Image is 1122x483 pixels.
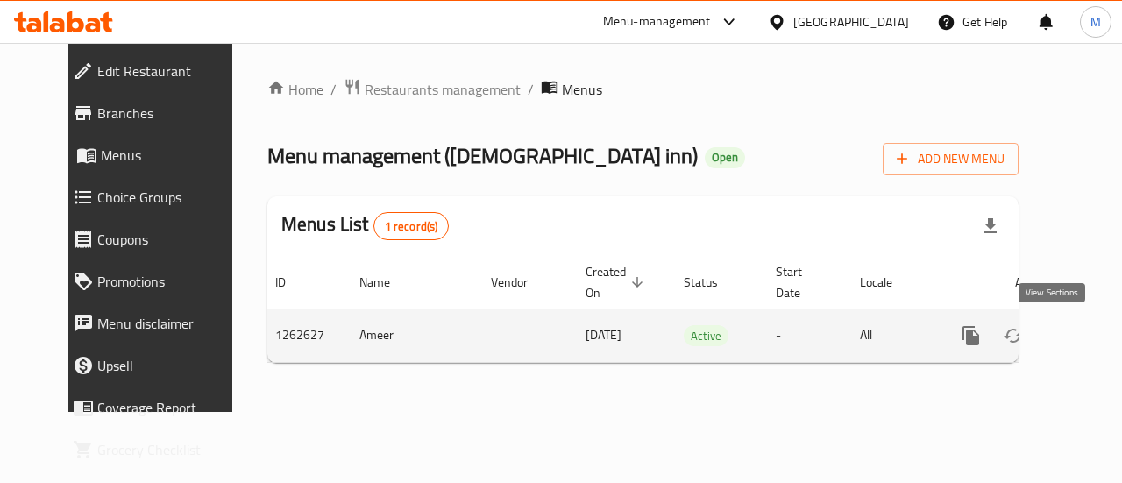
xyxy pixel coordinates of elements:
span: Branches [97,103,242,124]
a: Menu disclaimer [59,302,256,344]
span: Menus [101,145,242,166]
a: Menus [59,134,256,176]
div: [GEOGRAPHIC_DATA] [793,12,909,32]
a: Promotions [59,260,256,302]
span: Menu disclaimer [97,313,242,334]
span: Add New Menu [897,148,1005,170]
a: Coupons [59,218,256,260]
a: Grocery Checklist [59,429,256,471]
a: Coverage Report [59,387,256,429]
li: / [528,79,534,100]
span: Promotions [97,271,242,292]
a: Edit Restaurant [59,50,256,92]
h2: Menus List [281,211,449,240]
span: Menu management ( [DEMOGRAPHIC_DATA] inn ) [267,136,698,175]
span: Created On [586,261,649,303]
div: Menu-management [603,11,711,32]
a: Choice Groups [59,176,256,218]
button: Change Status [992,315,1034,357]
div: Total records count [373,212,450,240]
a: Home [267,79,323,100]
div: Export file [969,205,1012,247]
span: Open [705,150,745,165]
div: Active [684,325,728,346]
div: Open [705,147,745,168]
td: Ameer [345,309,477,362]
span: Vendor [491,272,550,293]
a: Branches [59,92,256,134]
span: Choice Groups [97,187,242,208]
span: Coverage Report [97,397,242,418]
span: Restaurants management [365,79,521,100]
span: ID [275,272,309,293]
span: M [1090,12,1101,32]
a: Upsell [59,344,256,387]
span: Status [684,272,741,293]
button: Add New Menu [883,143,1019,175]
td: - [762,309,846,362]
span: Menus [562,79,602,100]
span: Upsell [97,355,242,376]
span: Edit Restaurant [97,60,242,82]
span: Grocery Checklist [97,439,242,460]
td: 1262627 [261,309,345,362]
span: [DATE] [586,323,621,346]
button: more [950,315,992,357]
td: All [846,309,936,362]
a: Restaurants management [344,78,521,101]
span: Name [359,272,413,293]
span: Start Date [776,261,825,303]
span: 1 record(s) [374,218,449,235]
nav: breadcrumb [267,78,1019,101]
span: Locale [860,272,915,293]
span: Coupons [97,229,242,250]
span: Active [684,326,728,346]
li: / [330,79,337,100]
